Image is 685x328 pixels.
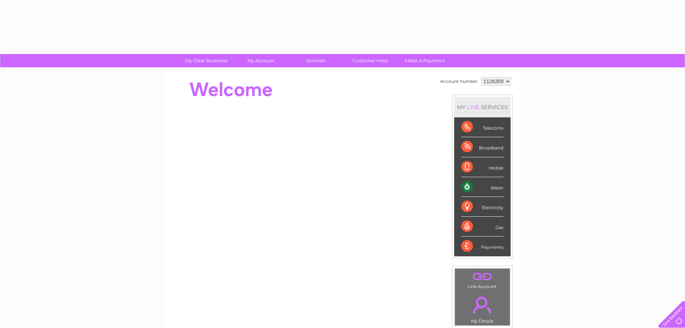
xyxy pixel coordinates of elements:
[341,54,400,67] a: Customer Help
[395,54,455,67] a: Make A Payment
[466,104,481,111] div: LIVE
[455,291,510,326] td: My Details
[177,54,236,67] a: My Clear Business
[457,270,508,283] a: .
[461,237,503,256] div: Payments
[231,54,291,67] a: My Account
[286,54,345,67] a: Services
[438,75,479,87] td: Account number
[457,292,508,318] a: .
[461,177,503,197] div: Water
[455,268,510,291] td: Link Account
[461,157,503,177] div: Mobile
[461,117,503,137] div: Telecoms
[461,197,503,217] div: Electricity
[461,217,503,237] div: Gas
[461,137,503,157] div: Broadband
[454,97,511,117] div: MY SERVICES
